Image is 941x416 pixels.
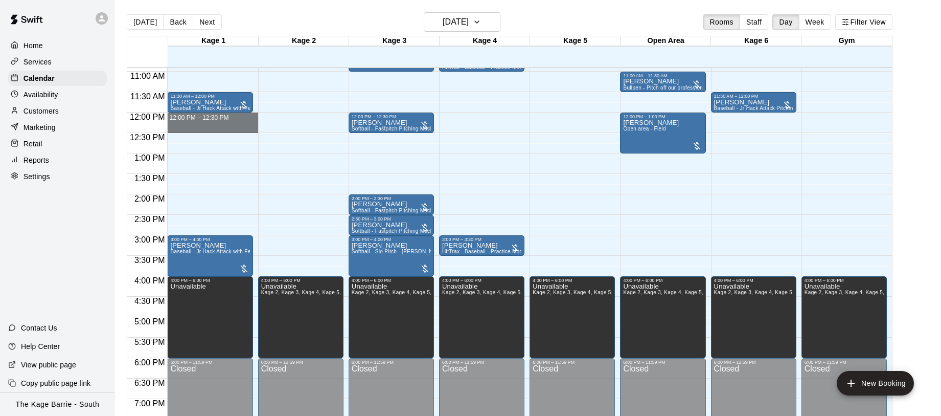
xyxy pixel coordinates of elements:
div: 2:00 PM – 2:30 PM [352,196,431,201]
button: Day [772,14,799,30]
div: 3:00 PM – 3:30 PM: Carson Breedon [439,235,524,256]
div: 4:00 PM – 6:00 PM [261,278,340,283]
div: 4:00 PM – 6:00 PM [714,278,793,283]
a: Marketing [8,120,107,135]
div: 2:30 PM – 3:00 PM [352,216,431,222]
div: 4:00 PM – 6:00 PM: Unavailable [620,276,705,358]
span: 2:00 PM [132,194,168,203]
p: Contact Us [21,323,57,333]
a: Calendar [8,71,107,86]
div: 4:00 PM – 6:00 PM [623,278,702,283]
button: Staff [740,14,769,30]
p: Copy public page link [21,378,90,388]
div: 2:30 PM – 3:00 PM: Carson Breedon [349,215,434,235]
div: 4:00 PM – 6:00 PM [352,278,431,283]
div: 12:00 PM – 1:00 PM: Jake Logie [620,113,705,154]
button: Week [799,14,831,30]
span: HitTrax - Baseball - Practice Mode [442,249,525,254]
div: 6:00 PM – 11:59 PM [714,360,793,365]
span: 3:30 PM [132,256,168,265]
a: Services [8,54,107,70]
span: Softball - Slo Pitch - [PERSON_NAME] Fed Pitching Machine [352,249,500,254]
h6: [DATE] [443,15,469,29]
a: Settings [8,169,107,184]
div: 12:00 PM – 12:30 PM: Zeeshan Liaqat [349,113,434,133]
div: 4:00 PM – 6:00 PM: Unavailable [801,276,887,358]
p: Services [24,57,52,67]
button: Back [163,14,193,30]
span: Softball - Fastpitch Pitching Machine - Requires second person to feed machine [352,228,545,234]
span: Kage 2, Kage 3, Kage 4, Kage 5, Open Area, STAFF SCHEDULE, Kage 6, Gym, Gym 2, Kage 1 [442,290,675,295]
span: Softball - Fastpitch Pitching Machine - Requires second person to feed machine [352,126,545,132]
div: 6:00 PM – 11:59 PM [352,360,431,365]
p: Customers [24,106,59,116]
span: Kage 2, Kage 3, Kage 4, Kage 5, Open Area, STAFF SCHEDULE, Kage 6, Gym, Gym 2, Kage 1 [623,290,856,295]
span: 11:00 AM [128,72,168,80]
p: View public page [21,360,76,370]
span: Kage 2, Kage 3, Kage 4, Kage 5, Open Area, STAFF SCHEDULE, Kage 6, Gym, Gym 2, Kage 1 [352,290,584,295]
span: 12:30 PM [127,133,167,142]
a: Retail [8,136,107,151]
span: 4:00 PM [132,276,168,285]
span: 2:30 PM [132,215,168,224]
button: Filter View [835,14,892,30]
span: 11:30 AM [128,92,168,101]
div: 4:00 PM – 6:00 PM [533,278,612,283]
div: 6:00 PM – 11:59 PM [805,360,884,365]
div: 12:00 PM – 1:00 PM [623,114,702,119]
a: Availability [8,87,107,102]
div: 4:00 PM – 6:00 PM: Unavailable [258,276,343,358]
div: 11:30 AM – 12:00 PM [714,94,793,99]
span: 1:30 PM [132,174,168,183]
div: 4:00 PM – 6:00 PM: Unavailable [349,276,434,358]
span: 6:30 PM [132,379,168,387]
div: 11:00 AM – 11:30 AM: Bullpen - Pitch off our professional turf mound [620,72,705,92]
div: 4:00 PM – 6:00 PM: Unavailable [530,276,615,358]
span: Kage 2, Kage 3, Kage 4, Kage 5, Open Area, STAFF SCHEDULE, Kage 6, Gym, Gym 2, Kage 1 [533,290,765,295]
button: Next [193,14,221,30]
div: 3:00 PM – 3:30 PM [442,237,521,242]
div: Kage 5 [530,36,621,46]
div: 6:00 PM – 11:59 PM [261,360,340,365]
span: 12:00 PM – 12:30 PM [169,114,228,121]
span: 4:30 PM [132,297,168,305]
div: 11:30 AM – 12:00 PM: Jake Logie [711,92,796,113]
a: Home [8,38,107,53]
button: Rooms [703,14,740,30]
div: 11:00 AM – 11:30 AM [623,73,702,78]
div: 4:00 PM – 6:00 PM: Unavailable [439,276,524,358]
a: Customers [8,103,107,119]
p: Calendar [24,73,55,83]
p: Retail [24,139,42,149]
button: add [837,371,914,396]
div: Gym [801,36,892,46]
span: Bullpen - Pitch off our professional turf mound [623,85,735,91]
div: 3:00 PM – 4:00 PM: alana teskey [349,235,434,276]
button: [DATE] [127,14,164,30]
div: Kage 1 [168,36,259,46]
div: 6:00 PM – 11:59 PM [623,360,702,365]
div: Kage 2 [259,36,349,46]
span: 5:00 PM [132,317,168,326]
a: Reports [8,152,107,168]
p: The Kage Barrie - South [16,399,100,410]
p: Settings [24,171,50,182]
div: Kage 6 [711,36,801,46]
div: Kage 4 [440,36,530,46]
div: Open Area [621,36,711,46]
p: Marketing [24,122,56,133]
span: Softball - Fastpitch Pitching Machine - Requires second person to feed machine [352,208,545,213]
span: 7:00 PM [132,399,168,408]
div: 4:00 PM – 6:00 PM: Unavailable [711,276,796,358]
button: [DATE] [424,12,500,32]
span: 5:30 PM [132,338,168,346]
span: Baseball - Jr Hack Attack Pitching Machine - Perfect for all ages and skill levels! [714,105,908,111]
div: 4:00 PM – 6:00 PM [805,278,884,283]
p: Help Center [21,341,60,352]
